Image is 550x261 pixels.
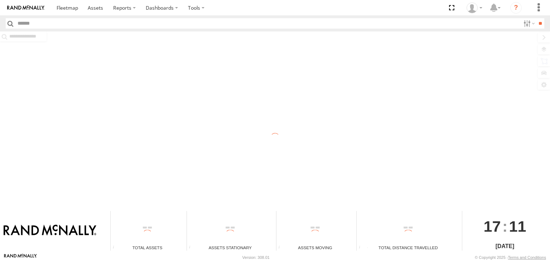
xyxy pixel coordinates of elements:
[187,245,198,251] div: Total number of assets current stationary.
[462,242,547,251] div: [DATE]
[464,3,485,13] div: Grainge Ryall
[509,211,526,242] span: 11
[111,245,184,251] div: Total Assets
[521,18,536,29] label: Search Filter Options
[187,245,273,251] div: Assets Stationary
[242,255,270,260] div: Version: 308.01
[4,225,96,237] img: Rand McNally
[357,245,459,251] div: Total Distance Travelled
[462,211,547,242] div: :
[4,254,37,261] a: Visit our Website
[510,2,522,14] i: ?
[7,5,44,10] img: rand-logo.svg
[475,255,546,260] div: © Copyright 2025 -
[357,245,367,251] div: Total distance travelled by all assets within specified date range and applied filters
[484,211,501,242] span: 17
[111,245,121,251] div: Total number of Enabled Assets
[276,245,287,251] div: Total number of assets current in transit.
[276,245,354,251] div: Assets Moving
[508,255,546,260] a: Terms and Conditions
